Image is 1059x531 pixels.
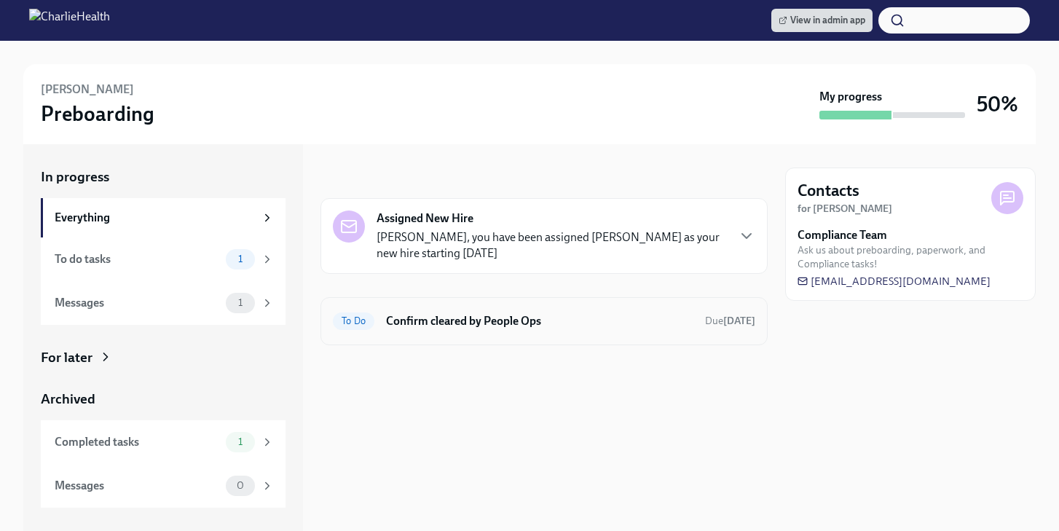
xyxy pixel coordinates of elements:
a: View in admin app [771,9,873,32]
div: Completed tasks [55,434,220,450]
span: Ask us about preboarding, paperwork, and Compliance tasks! [798,243,1023,271]
a: To DoConfirm cleared by People OpsDue[DATE] [333,310,755,333]
span: 1 [229,253,251,264]
div: For later [41,348,92,367]
p: [PERSON_NAME], you have been assigned [PERSON_NAME] as your new hire starting [DATE] [377,229,726,261]
a: Messages0 [41,464,286,508]
span: View in admin app [779,13,865,28]
a: To do tasks1 [41,237,286,281]
span: October 5th, 2025 09:00 [705,314,755,328]
strong: Assigned New Hire [377,211,473,227]
a: Completed tasks1 [41,420,286,464]
h6: [PERSON_NAME] [41,82,134,98]
strong: My progress [819,89,882,105]
span: To Do [333,315,374,326]
a: Messages1 [41,281,286,325]
a: Everything [41,198,286,237]
div: Messages [55,295,220,311]
img: CharlieHealth [29,9,110,32]
div: In progress [320,168,389,186]
a: For later [41,348,286,367]
a: [EMAIL_ADDRESS][DOMAIN_NAME] [798,274,991,288]
span: 0 [228,480,253,491]
strong: Compliance Team [798,227,887,243]
div: To do tasks [55,251,220,267]
span: Due [705,315,755,327]
a: In progress [41,168,286,186]
strong: [DATE] [723,315,755,327]
div: Everything [55,210,255,226]
h3: Preboarding [41,101,154,127]
a: Archived [41,390,286,409]
span: 1 [229,297,251,308]
div: Messages [55,478,220,494]
h3: 50% [977,91,1018,117]
h6: Confirm cleared by People Ops [386,313,693,329]
h4: Contacts [798,180,859,202]
strong: for [PERSON_NAME] [798,202,892,215]
span: 1 [229,436,251,447]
